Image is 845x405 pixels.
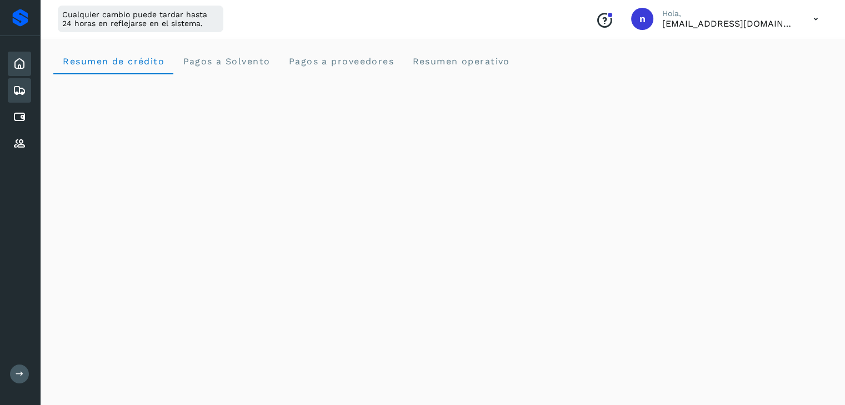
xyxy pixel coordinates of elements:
div: Cuentas por pagar [8,105,31,129]
div: Cualquier cambio puede tardar hasta 24 horas en reflejarse en el sistema. [58,6,223,32]
div: Embarques [8,78,31,103]
p: niagara+prod@solvento.mx [662,18,796,29]
span: Pagos a proveedores [288,56,394,67]
span: Resumen operativo [412,56,510,67]
span: Pagos a Solvento [182,56,270,67]
div: Inicio [8,52,31,76]
p: Hola, [662,9,796,18]
span: Resumen de crédito [62,56,164,67]
div: Proveedores [8,131,31,156]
